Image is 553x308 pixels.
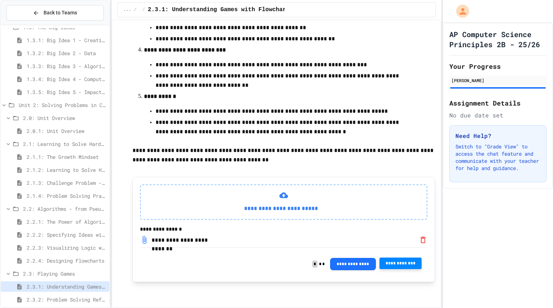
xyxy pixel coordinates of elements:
[455,143,540,172] p: Switch to "Grade View" to access the chat feature and communicate with your teacher for help and ...
[19,101,107,109] span: Unit 2: Solving Problems in Computer Science
[27,283,107,290] span: 2.3.1: Understanding Games with Flowcharts
[27,153,107,161] span: 2.1.1: The Growth Mindset
[27,62,107,70] span: 1.3.3: Big Idea 3 - Algorithms and Programming
[27,75,107,83] span: 1.3.4: Big Idea 4 - Computing Systems and Networks
[27,231,107,238] span: 2.2.2: Specifying Ideas with Pseudocode
[27,257,107,264] span: 2.2.4: Designing Flowcharts
[449,3,471,19] div: My Account
[23,140,107,148] span: 2.1: Learning to Solve Hard Problems
[27,244,107,251] span: 2.2.3: Visualizing Logic with Flowcharts
[27,49,107,57] span: 1.3.2: Big Idea 2 - Data
[451,77,544,84] div: [PERSON_NAME]
[449,111,547,120] div: No due date set
[27,166,107,174] span: 2.1.2: Learning to Solve Hard Problems
[27,296,107,303] span: 2.3.2: Problem Solving Reflection
[455,131,540,140] h3: Need Help?
[23,114,107,122] span: 2.0: Unit Overview
[23,270,107,277] span: 2.3: Playing Games
[449,61,547,71] h2: Your Progress
[140,236,149,244] a: Download
[27,192,107,200] span: 2.1.4: Problem Solving Practice
[449,98,547,108] h2: Assignment Details
[419,236,427,244] button: Mark for Removal
[449,29,547,49] h1: AP Computer Science Principles 2B - 25/26
[27,127,107,135] span: 2.0.1: Unit Overview
[27,88,107,96] span: 1.3.5: Big Idea 5 - Impact of Computing
[44,9,77,17] span: Back to Teams
[142,7,145,13] span: /
[27,36,107,44] span: 1.3.1: Big Idea 1 - Creative Development
[27,179,107,187] span: 2.1.3: Challenge Problem - The Bridge
[23,205,107,213] span: 2.2: Algorithms - from Pseudocode to Flowcharts
[148,5,293,14] span: 2.3.1: Understanding Games with Flowcharts
[134,7,136,13] span: /
[27,218,107,226] span: 2.2.1: The Power of Algorithms
[123,7,131,13] span: ...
